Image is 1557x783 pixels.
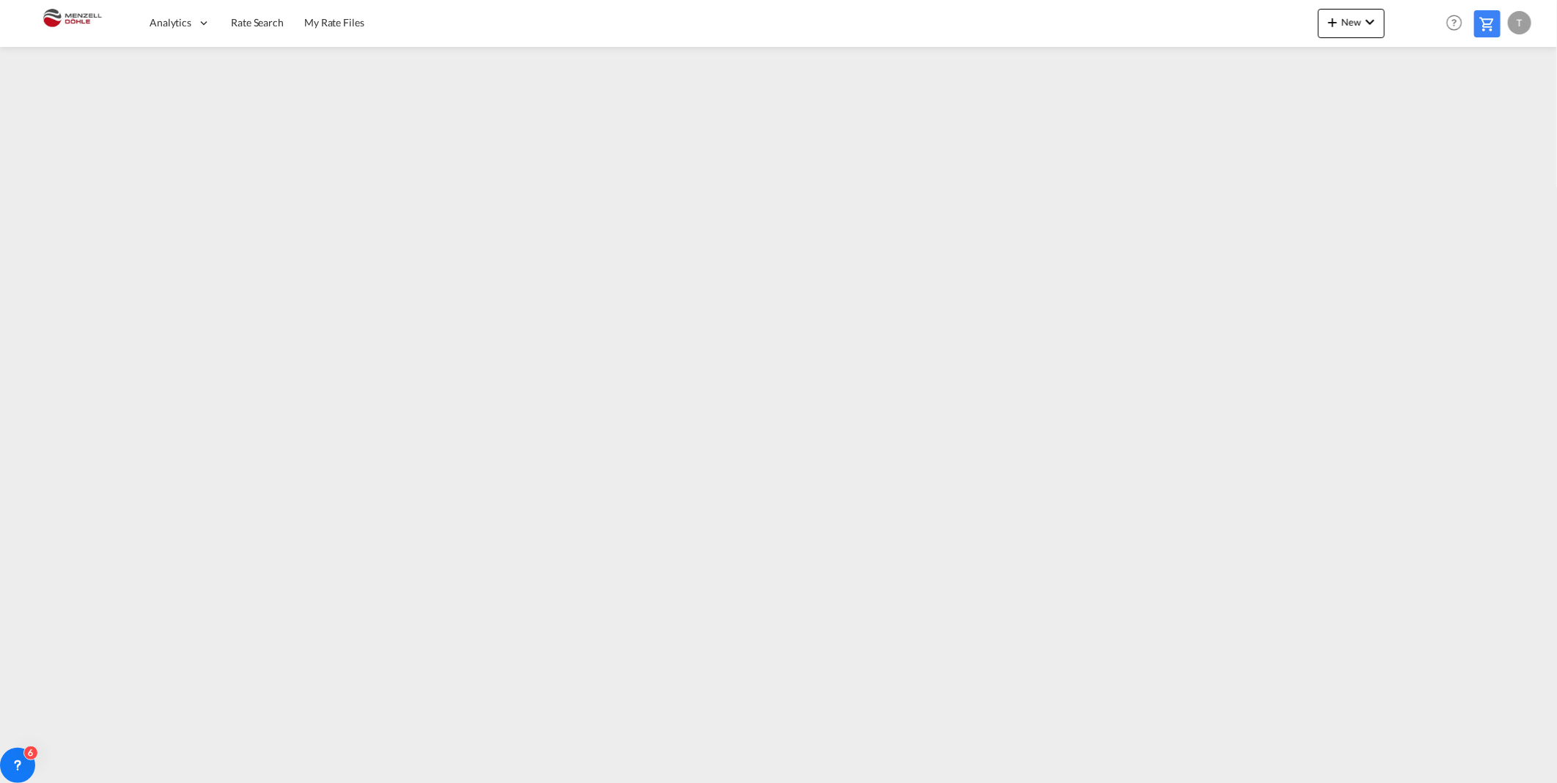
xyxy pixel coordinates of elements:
md-icon: icon-plus 400-fg [1324,13,1341,31]
img: 5c2b1670644e11efba44c1e626d722bd.JPG [22,7,121,40]
span: Analytics [150,15,191,30]
div: Help [1442,10,1474,37]
span: New [1324,16,1379,28]
span: Help [1442,10,1467,35]
button: icon-plus 400-fgNewicon-chevron-down [1318,9,1385,38]
span: My Rate Files [304,16,364,29]
span: Rate Search [231,16,284,29]
div: T [1508,11,1531,34]
md-icon: icon-chevron-down [1361,13,1379,31]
